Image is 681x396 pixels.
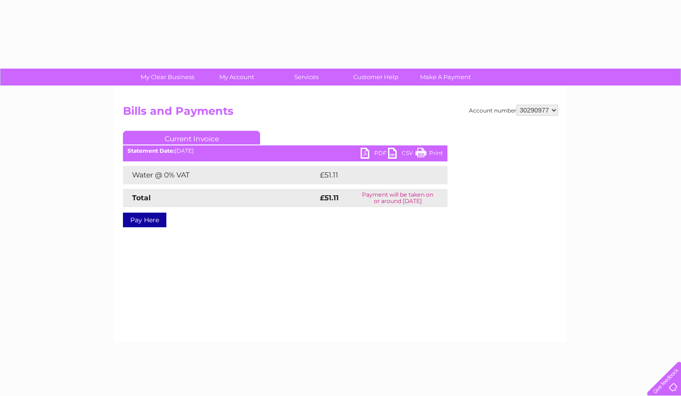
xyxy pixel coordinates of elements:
strong: Total [132,193,151,202]
a: Services [269,69,344,86]
a: Make A Payment [408,69,483,86]
td: Water @ 0% VAT [123,166,318,184]
a: Pay Here [123,213,166,227]
a: My Account [199,69,275,86]
div: [DATE] [123,148,447,154]
a: My Clear Business [130,69,205,86]
td: £51.11 [318,166,426,184]
b: Statement Date: [128,147,175,154]
td: Payment will be taken on or around [DATE] [348,189,447,207]
div: Account number [469,105,558,116]
strong: £51.11 [320,193,339,202]
a: Print [415,148,443,161]
a: PDF [361,148,388,161]
h2: Bills and Payments [123,105,558,122]
a: Current Invoice [123,131,260,144]
a: CSV [388,148,415,161]
a: Customer Help [338,69,414,86]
